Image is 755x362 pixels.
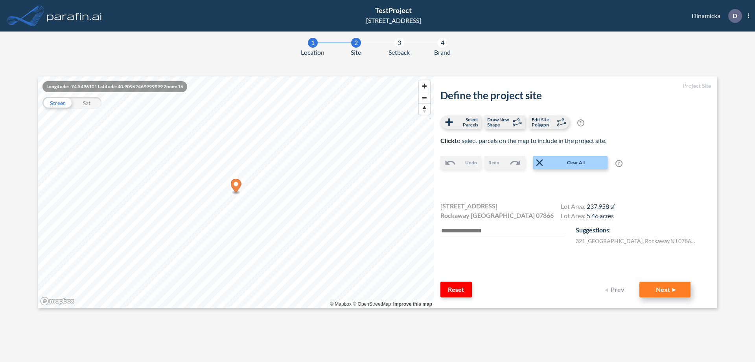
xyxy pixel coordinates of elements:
p: Suggestions: [576,225,711,235]
img: logo [45,8,103,24]
button: Redo [484,156,525,169]
a: Improve this map [393,301,432,307]
span: Draw New Shape [487,117,510,127]
span: Select Parcels [455,117,478,127]
button: Undo [440,156,481,169]
div: 3 [394,38,404,48]
div: 2 [351,38,361,48]
span: Rockaway [GEOGRAPHIC_DATA] 07866 [440,211,554,220]
p: D [733,12,737,19]
div: [STREET_ADDRESS] [366,16,421,25]
span: Redo [488,159,499,166]
h4: Lot Area: [561,212,615,221]
span: 5.46 acres [587,212,614,219]
div: 4 [438,38,447,48]
button: Clear All [533,156,608,169]
span: ? [577,119,584,126]
div: Longitude: -74.5496101 Latitude: 40.90962469999999 Zoom: 16 [42,81,187,92]
span: Brand [434,48,451,57]
label: 321 [GEOGRAPHIC_DATA] , Rockaway , NJ 07866 , US [576,237,698,245]
button: Reset bearing to north [419,103,430,115]
span: ? [615,160,622,167]
div: Street [42,97,72,109]
button: Next [639,282,691,297]
span: 237,958 sf [587,202,615,210]
canvas: Map [38,76,434,308]
span: to select parcels on the map to include in the project site. [440,137,606,144]
a: Mapbox [330,301,352,307]
span: TestProject [375,6,412,15]
span: Site [351,48,361,57]
button: Prev [600,282,632,297]
button: Zoom in [419,80,430,92]
span: [STREET_ADDRESS] [440,201,497,211]
h5: Project Site [440,83,711,89]
span: Edit Site Polygon [532,117,555,127]
b: Click [440,137,455,144]
div: 1 [308,38,318,48]
span: Clear All [545,159,607,166]
a: Mapbox homepage [40,297,75,306]
h4: Lot Area: [561,202,615,212]
div: Dinamicka [680,9,749,23]
div: Sat [72,97,101,109]
button: Reset [440,282,472,297]
a: OpenStreetMap [353,301,391,307]
div: Map marker [231,179,241,195]
span: Setback [389,48,410,57]
span: Location [301,48,324,57]
span: Undo [465,159,477,166]
h2: Define the project site [440,89,711,102]
button: Zoom out [419,92,430,103]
